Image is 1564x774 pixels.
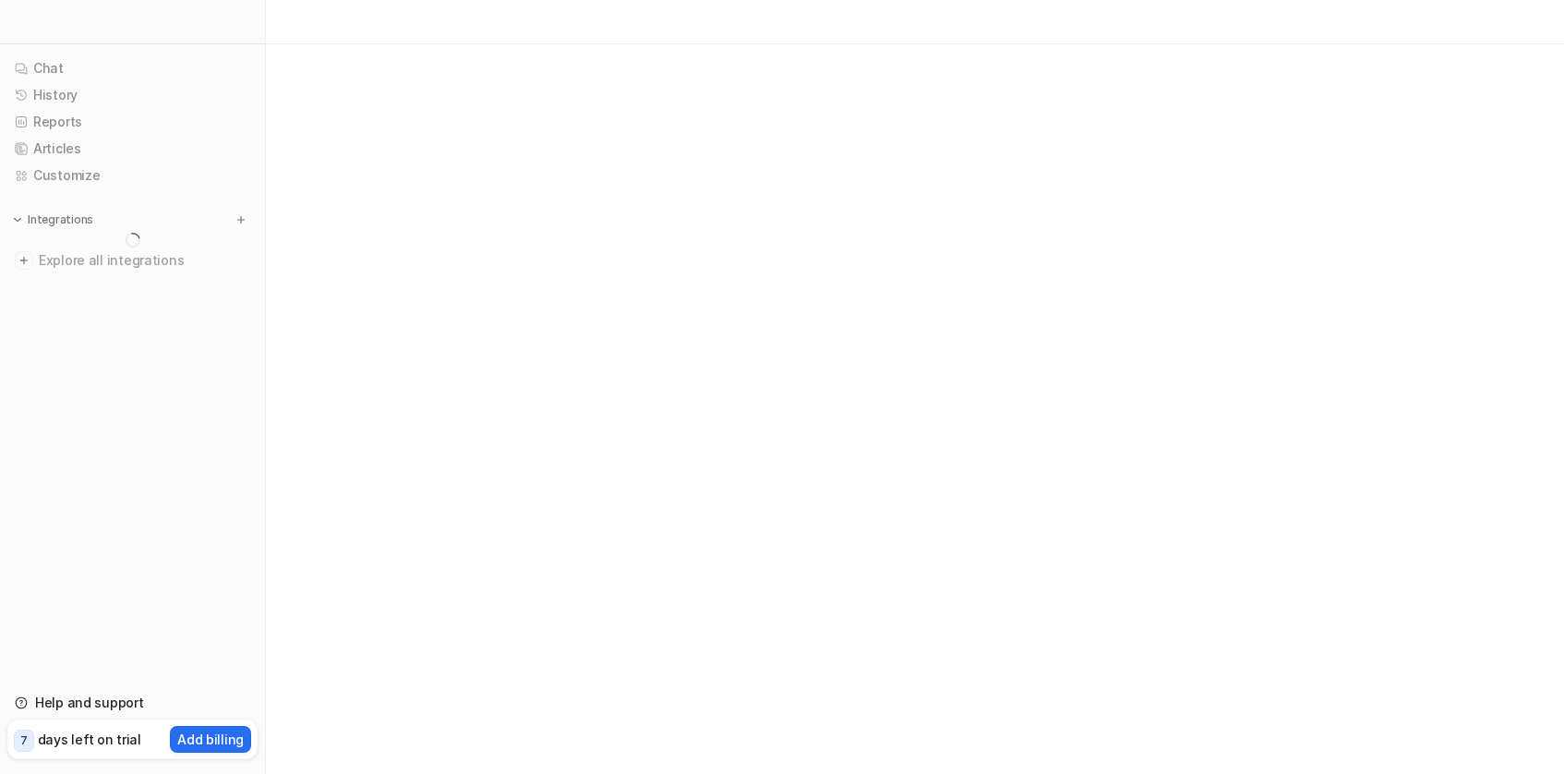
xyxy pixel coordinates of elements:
img: explore all integrations [15,251,33,270]
button: Integrations [7,211,99,229]
a: History [7,82,258,108]
a: Explore all integrations [7,248,258,273]
span: Explore all integrations [39,246,250,275]
a: Articles [7,136,258,162]
a: Chat [7,55,258,81]
button: Add billing [170,726,251,753]
img: expand menu [11,213,24,226]
a: Help and support [7,690,258,716]
p: 7 [20,732,28,749]
a: Reports [7,109,258,135]
a: Customize [7,163,258,188]
p: days left on trial [38,730,141,749]
p: Integrations [28,212,93,227]
p: Add billing [177,730,244,749]
img: menu_add.svg [235,213,247,226]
